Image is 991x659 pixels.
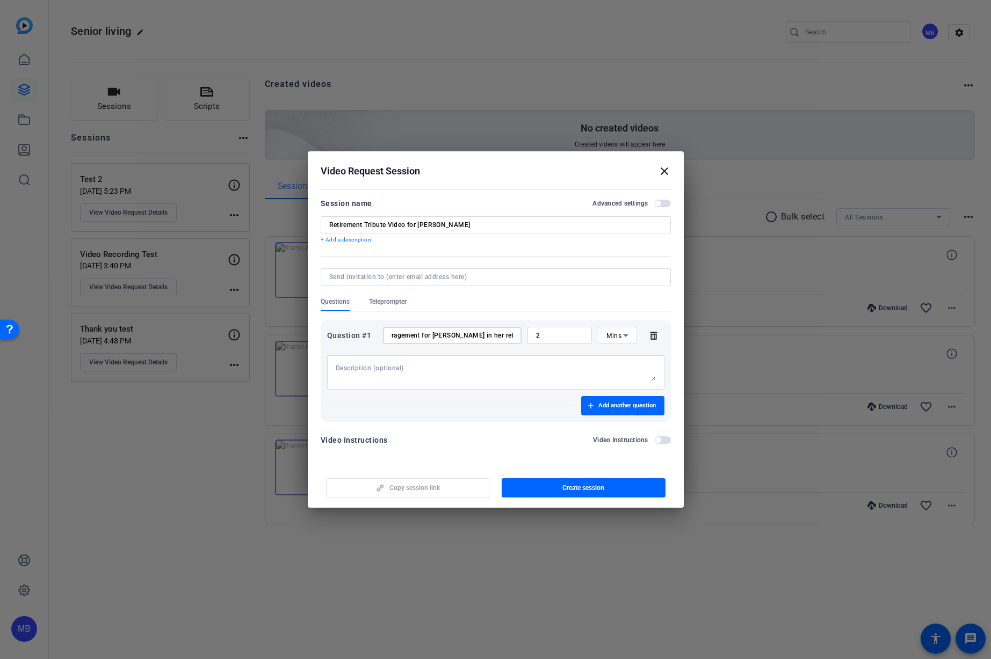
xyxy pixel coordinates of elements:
p: + Add a description [321,236,671,244]
input: Enter Session Name [329,221,662,229]
span: Mins [606,332,621,340]
span: Create session [562,484,604,492]
button: Add another question [581,396,664,415]
h2: Video Instructions [593,436,648,444]
span: Questions [321,297,350,306]
div: Video Instructions [321,434,388,446]
div: Session name [321,197,372,210]
mat-icon: close [658,165,671,178]
h2: Advanced settings [592,199,648,208]
span: Add another question [598,401,656,410]
div: Question #1 [327,329,377,342]
button: Create session [502,478,666,497]
div: Video Request Session [321,165,671,178]
input: Enter your question here [392,331,513,340]
input: Time [536,331,584,340]
span: Teleprompter [369,297,407,306]
input: Send invitation to (enter email address here) [329,273,658,281]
